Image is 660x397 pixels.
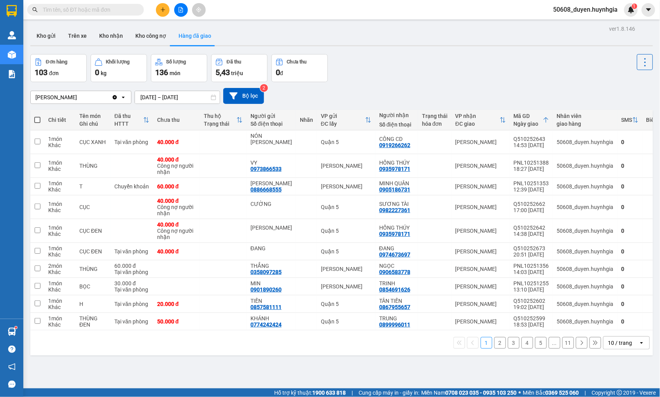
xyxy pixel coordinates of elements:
span: message [8,381,16,388]
button: Trên xe [62,26,93,45]
div: Quận 5 [321,228,371,234]
sup: 2 [260,84,268,92]
div: 1 món [48,201,72,207]
div: CÔNG CD [379,136,414,142]
div: 0854691626 [379,286,410,293]
div: 0 [621,248,639,255]
span: | [585,388,586,397]
div: TRINH [379,280,414,286]
button: Đã thu5,43 triệu [211,54,268,82]
span: search [32,7,38,12]
input: Tìm tên, số ĐT hoặc mã đơn [43,5,135,14]
div: Số điện thoại [250,121,292,127]
button: file-add [174,3,188,17]
button: Kho gửi [30,26,62,45]
div: Tại văn phòng [114,301,149,307]
div: 0973866533 [250,166,282,172]
div: Người nhận [379,112,414,118]
div: 0 [621,266,639,272]
div: 0 [621,139,639,145]
div: 1 món [48,298,72,304]
div: TRUNG [379,315,414,321]
img: warehouse-icon [8,31,16,39]
div: CỤC ĐEN [79,228,107,234]
div: 0 [621,301,639,307]
div: MIN [250,280,292,286]
span: caret-down [645,6,652,13]
div: Khác [48,207,72,213]
div: [PERSON_NAME] [321,183,371,190]
div: [PERSON_NAME] [455,139,506,145]
span: Miền Nam [421,388,517,397]
div: 50608_duyen.huynhgia [557,318,614,325]
div: 18:27 [DATE] [514,166,549,172]
span: 5,43 [215,68,230,77]
div: HỒNG THÚY [379,160,414,166]
div: Mã GD [514,113,543,119]
div: 1 món [48,315,72,321]
div: CỤC ĐEN [79,248,107,255]
div: Chi tiết [48,117,72,123]
div: [PERSON_NAME] [455,266,506,272]
button: Số lượng136món [151,54,207,82]
div: H [79,301,107,307]
div: Tại văn phòng [114,269,149,275]
th: Toggle SortBy [110,110,153,130]
div: ĐC lấy [321,121,365,127]
div: Thu hộ [204,113,236,119]
div: Chưa thu [287,59,307,65]
div: PNL10251255 [514,280,549,286]
span: notification [8,363,16,371]
div: PNL10251388 [514,160,549,166]
div: Khác [48,231,72,237]
input: Selected Cam Đức. [78,93,79,101]
div: giao hàng [557,121,614,127]
div: Khác [48,142,72,148]
div: 40.000 đ [157,139,196,145]
div: 1 món [48,280,72,286]
div: Khối lượng [106,59,130,65]
button: 4 [522,337,533,349]
div: Quận 5 [321,318,371,325]
span: 1 [633,4,636,9]
button: Hàng đã giao [172,26,217,45]
div: 0899996011 [379,321,410,328]
span: question-circle [8,346,16,353]
div: 0974673697 [379,251,410,258]
span: 103 [35,68,47,77]
div: 50608_duyen.huynhgia [557,283,614,290]
div: Tại văn phòng [114,318,149,325]
div: 18:53 [DATE] [514,321,549,328]
div: ĐANG [250,245,292,251]
div: 0774242424 [250,321,282,328]
div: 0857581111 [250,304,282,310]
div: Q510252643 [514,136,549,142]
span: 50608_duyen.huynhgia [547,5,624,14]
span: món [170,70,180,76]
div: 50608_duyen.huynhgia [557,248,614,255]
div: 0935978171 [379,166,410,172]
div: [PERSON_NAME] [455,248,506,255]
div: [PERSON_NAME] [455,204,506,210]
div: CỤC [79,204,107,210]
span: Miền Bắc [523,388,579,397]
div: 0886668555 [250,186,282,193]
div: NÓN KIM PHƯỢNG [250,133,292,145]
div: Ngày giao [514,121,543,127]
div: 50608_duyen.huynhgia [557,139,614,145]
div: CƯỜNG [250,201,292,207]
div: 60.000 đ [157,183,196,190]
div: Q510252599 [514,315,549,321]
span: file-add [178,7,184,12]
button: ... [549,337,560,349]
svg: open [639,340,645,346]
div: SMS [621,117,632,123]
div: Khác [48,166,72,172]
div: Tại văn phòng [114,286,149,293]
span: triệu [231,70,243,76]
svg: open [120,94,126,100]
div: 50608_duyen.huynhgia [557,183,614,190]
div: hóa đơn [422,121,448,127]
div: 0 [621,163,639,169]
button: caret-down [642,3,655,17]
